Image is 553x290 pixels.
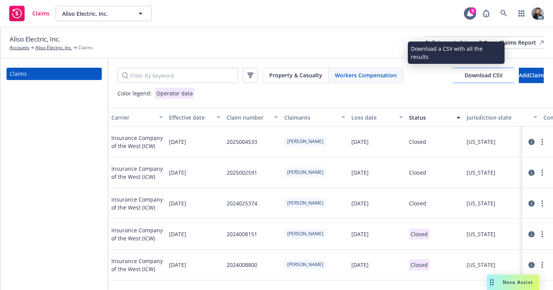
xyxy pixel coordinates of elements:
[406,108,464,127] button: Status
[118,68,238,83] input: Filter by keyword
[464,108,540,127] button: Jurisdiction state
[284,113,337,122] div: Claimants
[351,138,369,146] div: [DATE]
[10,68,27,80] div: Claims
[78,44,93,51] span: Claims
[111,113,154,122] div: Carrier
[519,72,544,79] span: Add Claim
[503,279,533,285] span: Nova Assist
[287,200,323,207] span: [PERSON_NAME]
[514,6,529,21] a: Switch app
[409,138,426,146] div: Closed
[155,88,194,99] div: Operator data
[62,10,129,18] span: Aliso Electric, Inc.
[538,260,547,270] a: more
[531,7,544,20] img: photo
[227,113,270,122] div: Claim number
[224,108,281,127] button: Claim number
[287,169,323,176] span: [PERSON_NAME]
[335,71,397,79] span: Workers Compensation
[351,261,369,269] div: [DATE]
[496,6,512,21] a: Search
[227,261,257,269] div: 2024008800
[287,261,323,268] span: [PERSON_NAME]
[467,199,495,207] div: [US_STATE]
[467,138,495,146] div: [US_STATE]
[519,68,544,83] button: AddClaim
[467,168,495,177] div: [US_STATE]
[351,199,369,207] div: [DATE]
[111,257,163,273] span: Insurance Company of the West (ICW)
[483,37,544,48] div: Open Claims Report
[32,10,50,17] span: Claims
[469,7,476,14] div: 5
[538,137,547,147] a: more
[281,108,348,127] button: Claimants
[118,89,152,97] div: Color legend:
[467,230,495,238] div: [US_STATE]
[467,113,529,122] div: Jurisdiction state
[227,230,257,238] div: 2024008151
[287,230,323,237] span: [PERSON_NAME]
[348,108,406,127] button: Loss date
[538,168,547,177] a: more
[538,199,547,208] a: more
[111,165,163,181] span: Insurance Company of the West (ICW)
[409,113,452,122] div: Status
[453,68,514,99] span: Download CSV
[227,199,257,207] div: 2024025374
[351,230,369,238] div: [DATE]
[169,113,212,122] div: Effective date
[425,37,482,49] a: Bulk import claims
[227,138,257,146] div: 2025004533
[10,44,29,51] a: Accounts
[453,68,514,83] button: Download CSV
[287,138,323,145] span: [PERSON_NAME]
[425,37,482,48] div: Bulk import claims
[409,199,426,207] div: Closed
[111,226,163,242] span: Insurance Company of the West (ICW)
[465,72,503,79] span: Download CSV
[483,37,544,49] a: Open Claims Report
[56,6,152,21] button: Aliso Electric, Inc.
[487,275,497,290] div: Drag to move
[409,168,426,177] div: Closed
[169,138,186,146] span: [DATE]
[111,195,163,212] span: Insurance Company of the West (ICW)
[351,113,394,122] div: Loss date
[169,199,186,207] span: [DATE]
[35,44,72,51] a: Aliso Electric, Inc.
[351,168,369,177] div: [DATE]
[467,261,495,269] div: [US_STATE]
[409,228,429,240] p: Closed
[10,34,60,44] span: Aliso Electric, Inc.
[166,108,224,127] button: Effective date
[169,261,186,269] span: [DATE]
[227,168,257,177] div: 2025002591
[108,108,166,127] button: Carrier
[487,275,539,290] button: Nova Assist
[478,6,494,21] a: Report a Bug
[7,68,102,80] a: Claims
[169,230,186,238] span: [DATE]
[169,168,186,177] span: [DATE]
[269,71,322,79] span: Property & Casualty
[409,259,429,270] p: Closed
[111,134,163,150] span: Insurance Company of the West (ICW)
[538,230,547,239] a: more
